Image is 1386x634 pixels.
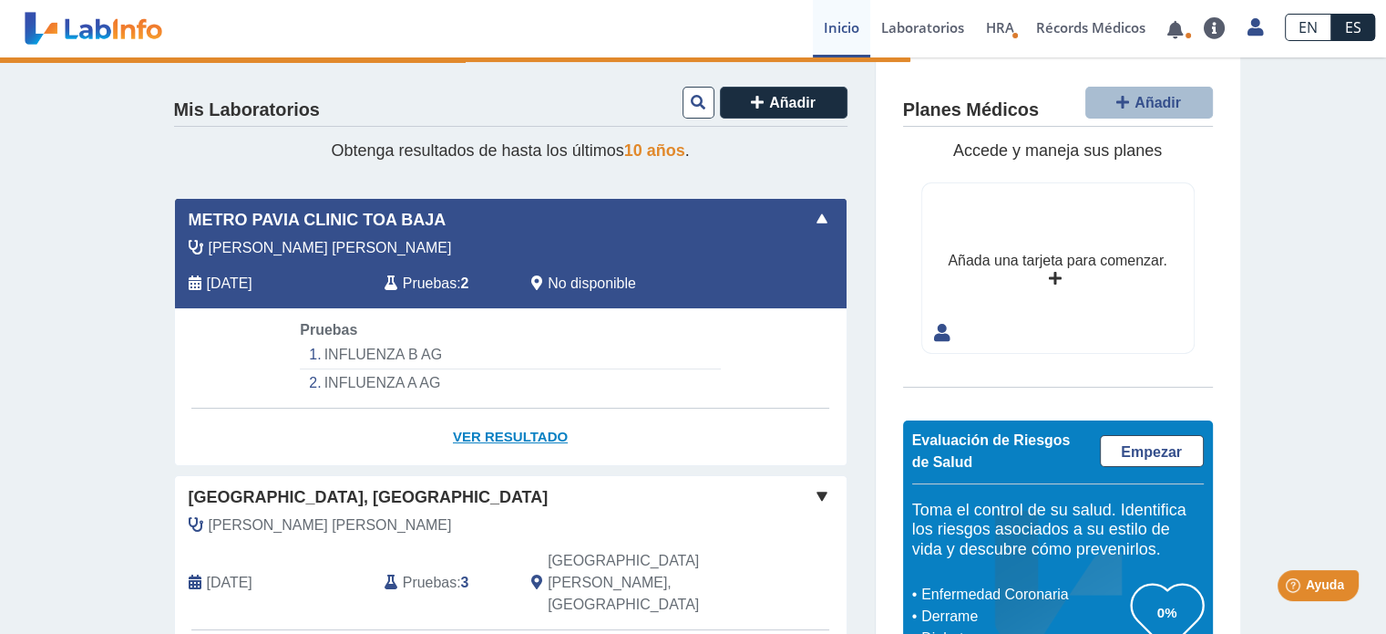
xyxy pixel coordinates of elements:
[300,322,357,338] span: Pruebas
[953,141,1162,160] span: Accede y maneja sus planes
[461,575,469,590] b: 3
[720,87,847,119] button: Añadir
[1331,14,1375,41] a: ES
[209,237,452,259] span: Fernandez De Thomas, Alexandra
[1131,601,1204,624] h3: 0%
[300,341,720,369] li: INFLUENZA B AG
[624,141,685,160] span: 10 años
[189,485,549,510] span: [GEOGRAPHIC_DATA], [GEOGRAPHIC_DATA]
[912,432,1071,470] span: Evaluación de Riesgos de Salud
[371,550,518,616] div: :
[371,273,518,295] div: :
[331,141,689,160] span: Obtenga resultados de hasta los últimos .
[1224,563,1366,614] iframe: Help widget launcher
[903,99,1039,121] h4: Planes Médicos
[207,273,252,295] span: 2025-10-02
[986,18,1014,36] span: HRA
[769,95,816,110] span: Añadir
[548,273,636,295] span: No disponible
[1285,14,1331,41] a: EN
[175,409,847,466] a: Ver Resultado
[209,514,452,536] span: Torres Vargas, Allan
[548,550,749,616] span: San Juan, PR
[207,572,252,594] span: 2025-10-01
[1085,87,1213,119] button: Añadir
[189,208,447,233] span: Metro Pavia Clinic Toa Baja
[1121,444,1182,460] span: Empezar
[917,584,1131,606] li: Enfermedad Coronaria
[948,250,1166,272] div: Añada una tarjeta para comenzar.
[1100,435,1204,467] a: Empezar
[1134,95,1181,110] span: Añadir
[461,275,469,291] b: 2
[912,501,1204,560] h5: Toma el control de su salud. Identifica los riesgos asociados a su estilo de vida y descubre cómo...
[403,273,457,295] span: Pruebas
[403,572,457,594] span: Pruebas
[917,606,1131,628] li: Derrame
[174,99,320,121] h4: Mis Laboratorios
[300,369,720,397] li: INFLUENZA A AG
